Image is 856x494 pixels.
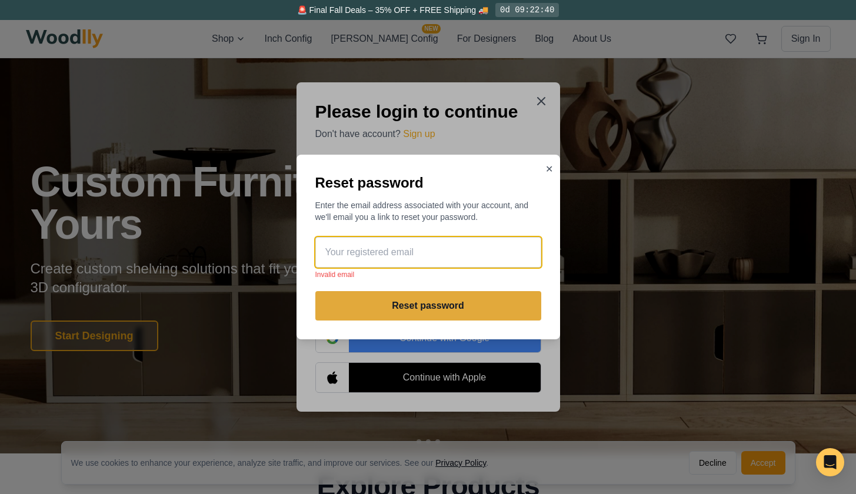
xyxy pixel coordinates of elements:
span: 🚨 Final Fall Deals – 35% OFF + FREE Shipping 🚚 [297,5,488,15]
div: Open Intercom Messenger [816,448,844,476]
button: ✕ [545,162,553,177]
div: 0d 09:22:40 [495,3,559,17]
button: Reset password [315,291,541,321]
p: Enter the email address associated with your account, and we'll email you a link to reset your pa... [315,199,541,223]
p: Invalid email [315,270,541,279]
h2: Reset password [315,173,541,192]
input: Your registered email [315,237,541,268]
